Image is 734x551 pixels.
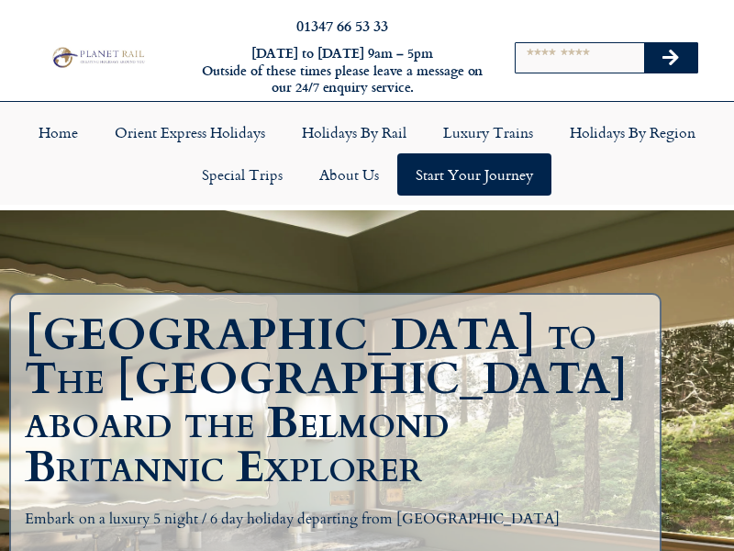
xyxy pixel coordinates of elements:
[200,45,484,96] h6: [DATE] to [DATE] 9am – 5pm Outside of these times please leave a message on our 24/7 enquiry serv...
[96,111,284,153] a: Orient Express Holidays
[20,111,96,153] a: Home
[25,508,646,532] p: Embark on a luxury 5 night / 6 day holiday departing from [GEOGRAPHIC_DATA]
[49,45,147,69] img: Planet Rail Train Holidays Logo
[551,111,714,153] a: Holidays by Region
[296,15,388,36] a: 01347 66 53 33
[644,43,697,73] button: Search
[284,111,425,153] a: Holidays by Rail
[9,111,725,196] nav: Menu
[397,153,551,196] a: Start your Journey
[425,111,551,153] a: Luxury Trains
[301,153,397,196] a: About Us
[25,313,655,489] h1: [GEOGRAPHIC_DATA] to The [GEOGRAPHIC_DATA] aboard the Belmond Britannic Explorer
[183,153,301,196] a: Special Trips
